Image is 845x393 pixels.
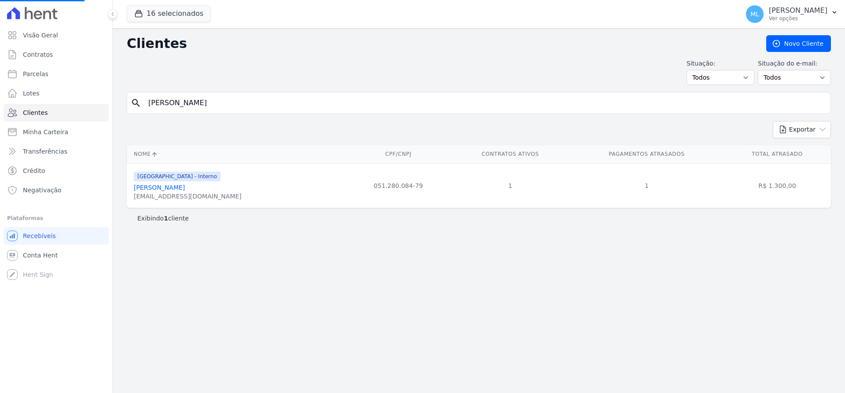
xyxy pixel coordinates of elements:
[23,50,53,59] span: Contratos
[4,143,109,160] a: Transferências
[773,121,831,138] button: Exportar
[23,31,58,40] span: Visão Geral
[4,246,109,264] a: Conta Hent
[143,94,827,112] input: Buscar por nome, CPF ou e-mail
[4,181,109,199] a: Negativação
[127,36,752,51] h2: Clientes
[769,6,827,15] p: [PERSON_NAME]
[758,59,831,68] label: Situação do e-mail:
[127,5,211,22] button: 16 selecionados
[4,26,109,44] a: Visão Geral
[134,192,242,201] div: [EMAIL_ADDRESS][DOMAIN_NAME]
[23,89,40,98] span: Lotes
[23,128,68,136] span: Minha Carteira
[687,59,754,68] label: Situação:
[346,145,450,163] th: CPF/CNPJ
[134,184,185,191] a: [PERSON_NAME]
[131,98,141,108] i: search
[4,84,109,102] a: Lotes
[750,11,759,17] span: ML
[570,163,724,208] td: 1
[23,231,56,240] span: Recebíveis
[164,215,168,222] b: 1
[127,145,346,163] th: Nome
[739,2,845,26] button: ML [PERSON_NAME] Ver opções
[23,166,45,175] span: Crédito
[23,147,67,156] span: Transferências
[4,123,109,141] a: Minha Carteira
[451,163,570,208] td: 1
[137,214,189,223] p: Exibindo cliente
[766,35,831,52] a: Novo Cliente
[4,227,109,245] a: Recebíveis
[23,251,58,260] span: Conta Hent
[724,163,831,208] td: R$ 1.300,00
[23,108,48,117] span: Clientes
[570,145,724,163] th: Pagamentos Atrasados
[769,15,827,22] p: Ver opções
[4,46,109,63] a: Contratos
[724,145,831,163] th: Total Atrasado
[4,65,109,83] a: Parcelas
[4,104,109,121] a: Clientes
[23,70,48,78] span: Parcelas
[4,162,109,180] a: Crédito
[346,163,450,208] td: 051.280.084-79
[134,172,220,181] span: [GEOGRAPHIC_DATA] - Interno
[451,145,570,163] th: Contratos Ativos
[23,186,62,195] span: Negativação
[7,213,105,224] div: Plataformas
